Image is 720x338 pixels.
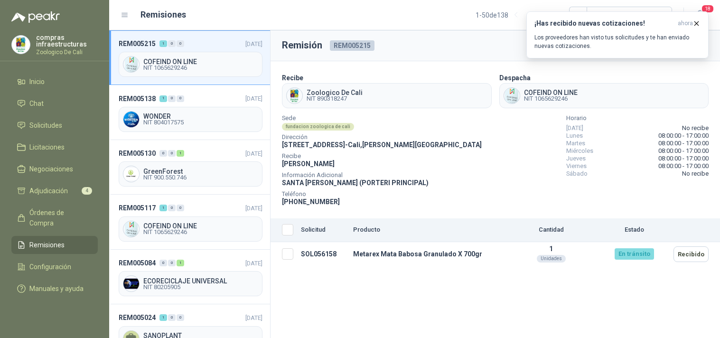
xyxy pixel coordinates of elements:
[682,170,709,178] span: No recibe
[36,34,98,47] p: compras infraestructuras
[143,113,258,120] span: WONDER
[566,124,583,132] span: [DATE]
[109,140,270,195] a: REM005130001[DATE] Company LogoGreenForestNIT 900.550.746
[143,229,258,235] span: NIT 1065629246
[245,205,262,212] span: [DATE]
[615,248,654,260] div: En tránsito
[524,89,578,96] span: COFEIND ON LINE
[143,120,258,125] span: NIT 804017575
[168,150,176,157] div: 0
[534,33,701,50] p: Los proveedores han visto tus solicitudes y te han enviado nuevas cotizaciones.
[297,218,349,242] th: Solicitud
[537,255,566,263] div: Unidades
[566,116,709,121] span: Horario
[282,198,340,206] span: [PHONE_NUMBER]
[143,168,258,175] span: GreenForest
[504,218,598,242] th: Cantidad
[123,56,139,72] img: Company Logo
[29,76,45,87] span: Inicio
[109,195,270,249] a: REM005117100[DATE] Company LogoCOFEIND ON LINENIT 1065629246
[282,38,322,53] h3: Remisión
[11,94,98,113] a: Chat
[245,260,262,267] span: [DATE]
[682,124,709,132] span: No recibe
[159,40,167,47] div: 1
[566,147,593,155] span: Miércoles
[36,49,98,55] p: Zoologico De Cali
[159,150,167,157] div: 0
[177,150,184,157] div: 1
[29,98,44,109] span: Chat
[11,138,98,156] a: Licitaciones
[143,65,258,71] span: NIT 1065629246
[658,162,709,170] span: 08:00:00 - 17:00:00
[11,11,60,23] img: Logo peakr
[159,314,167,321] div: 1
[168,314,176,321] div: 0
[140,8,186,21] h1: Remisiones
[177,260,184,266] div: 1
[282,192,482,197] span: Teléfono
[282,141,482,149] span: [STREET_ADDRESS] - Cali , [PERSON_NAME][GEOGRAPHIC_DATA]
[282,74,303,82] b: Recibe
[29,240,65,250] span: Remisiones
[566,162,587,170] span: Viernes
[123,276,139,291] img: Company Logo
[658,147,709,155] span: 08:00:00 - 17:00:00
[109,85,270,140] a: REM005138100[DATE] Company LogoWONDERNIT 804017575
[11,280,98,298] a: Manuales y ayuda
[123,221,139,237] img: Company Logo
[29,283,84,294] span: Manuales y ayuda
[11,204,98,232] a: Órdenes de Compra
[282,179,429,187] span: SANTA [PERSON_NAME] (PORTERI PRINCIPAL)
[507,245,595,253] p: 1
[29,207,89,228] span: Órdenes de Compra
[168,205,176,211] div: 0
[245,314,262,321] span: [DATE]
[307,96,363,102] span: NIT 890318247
[123,112,139,127] img: Company Logo
[673,246,709,262] button: Recibido
[29,164,73,174] span: Negociaciones
[168,95,176,102] div: 0
[504,88,520,103] img: Company Logo
[11,160,98,178] a: Negociaciones
[29,262,71,272] span: Configuración
[282,116,482,121] span: Sede
[526,11,709,58] button: ¡Has recibido nuevas cotizaciones!ahora Los proveedores han visto tus solicitudes y te han enviad...
[678,19,693,28] span: ahora
[499,74,531,82] b: Despacha
[177,314,184,321] div: 0
[349,218,504,242] th: Producto
[177,95,184,102] div: 0
[143,58,258,65] span: COFEIND ON LINE
[119,148,156,159] span: REM005130
[168,260,176,266] div: 0
[566,170,588,178] span: Sábado
[159,95,167,102] div: 1
[476,8,539,23] div: 1 - 50 de 138
[330,40,374,51] span: REM005215
[11,73,98,91] a: Inicio
[282,154,482,159] span: Recibe
[109,250,270,304] a: REM005084001[DATE] Company LogoECORECICLAJE UNIVERSALNIT 80205905
[524,96,578,102] span: NIT 1065629246
[109,30,270,85] a: REM005215100[DATE] Company LogoCOFEIND ON LINENIT 1065629246
[658,132,709,140] span: 08:00:00 - 17:00:00
[282,123,354,131] div: fundacion zoologica de cali
[271,218,297,242] th: Seleccionar/deseleccionar
[692,7,709,24] button: 18
[245,150,262,157] span: [DATE]
[566,132,583,140] span: Lunes
[307,89,363,96] span: Zoologico De Cali
[658,155,709,162] span: 08:00:00 - 17:00:00
[143,223,258,229] span: COFEIND ON LINE
[245,95,262,102] span: [DATE]
[119,203,156,213] span: REM005117
[566,140,585,147] span: Martes
[143,175,258,180] span: NIT 900.550.746
[29,186,68,196] span: Adjudicación
[119,38,156,49] span: REM005215
[119,258,156,268] span: REM005084
[297,242,349,266] td: SOL056158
